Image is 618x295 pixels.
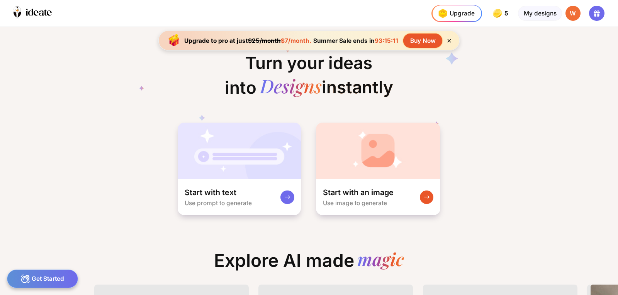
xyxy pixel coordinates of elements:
div: Start with an image [323,187,394,197]
div: Use prompt to generate [185,199,252,207]
div: Upgrade [436,7,474,20]
img: startWithTextCardBg.jpg [178,123,301,179]
div: magic [357,250,404,271]
div: Upgrade to pro at just [184,37,311,44]
img: upgrade-nav-btn-icon.gif [436,7,449,20]
span: 93:15:11 [375,37,398,44]
span: $7/month. [281,37,311,44]
span: $25/month [248,37,281,44]
span: 5 [504,10,510,17]
div: Start with text [185,187,236,197]
div: My designs [518,6,562,21]
div: Use image to generate [323,199,387,207]
img: upgrade-banner-new-year-icon.gif [166,32,183,49]
div: Explore AI made [207,250,411,278]
div: Get Started [7,270,78,288]
img: startWithImageCardBg.jpg [316,123,440,179]
div: Buy Now [403,34,442,48]
div: W [565,6,581,21]
div: Summer Sale ends in [311,37,400,44]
